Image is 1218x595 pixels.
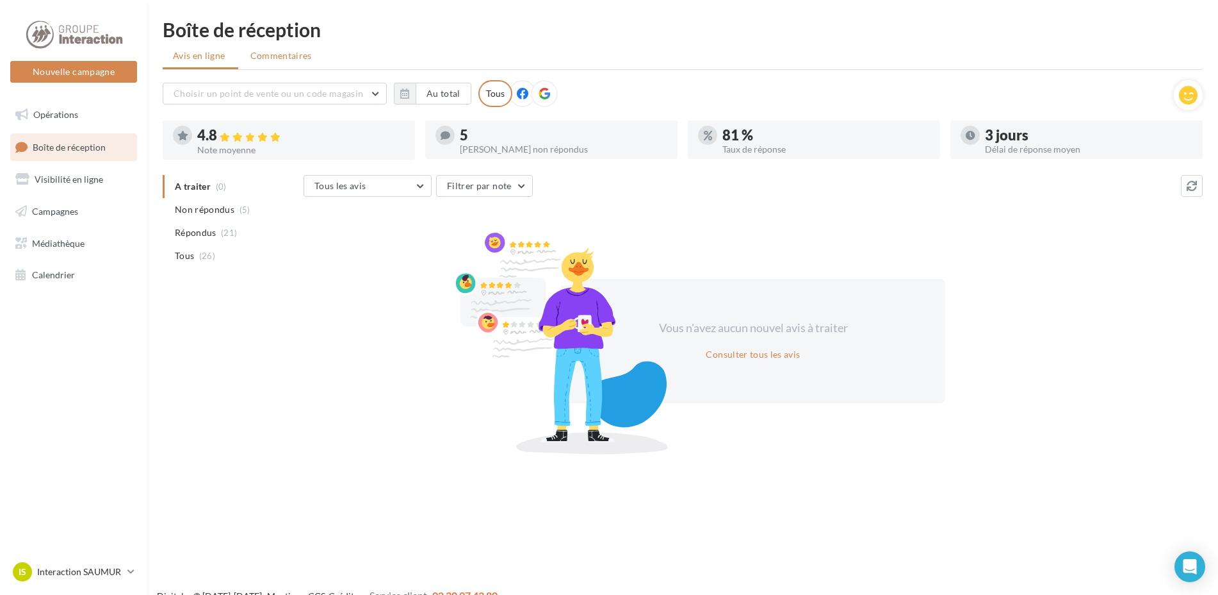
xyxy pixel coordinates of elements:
[175,203,234,216] span: Non répondus
[163,20,1203,39] div: Boîte de réception
[460,128,667,142] div: 5
[174,88,363,99] span: Choisir un point de vente ou un code magasin
[33,141,106,152] span: Boîte de réception
[8,198,140,225] a: Campagnes
[416,83,471,105] button: Au total
[197,128,405,143] div: 4.8
[163,83,387,105] button: Choisir un point de vente ou un code magasin
[701,347,805,362] button: Consulter tous les avis
[37,566,122,578] p: Interaction SAUMUR
[240,205,250,215] span: (5)
[175,226,216,239] span: Répondus
[221,228,237,238] span: (21)
[175,249,194,262] span: Tous
[8,230,140,257] a: Médiathèque
[32,237,85,248] span: Médiathèque
[394,83,471,105] button: Au total
[250,49,312,62] span: Commentaires
[436,175,533,197] button: Filtrer par note
[722,128,930,142] div: 81 %
[985,128,1192,142] div: 3 jours
[32,269,75,280] span: Calendrier
[304,175,432,197] button: Tous les avis
[33,109,78,120] span: Opérations
[32,206,78,217] span: Campagnes
[985,145,1192,154] div: Délai de réponse moyen
[10,61,137,83] button: Nouvelle campagne
[478,80,512,107] div: Tous
[8,133,140,161] a: Boîte de réception
[35,174,103,185] span: Visibilité en ligne
[8,262,140,289] a: Calendrier
[8,101,140,128] a: Opérations
[199,251,215,261] span: (26)
[1174,551,1205,582] div: Open Intercom Messenger
[314,180,366,191] span: Tous les avis
[19,566,26,578] span: IS
[643,320,863,337] div: Vous n'avez aucun nouvel avis à traiter
[460,145,667,154] div: [PERSON_NAME] non répondus
[197,146,405,155] div: Note moyenne
[10,560,137,584] a: IS Interaction SAUMUR
[722,145,930,154] div: Taux de réponse
[8,166,140,193] a: Visibilité en ligne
